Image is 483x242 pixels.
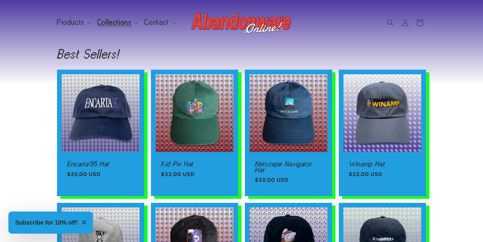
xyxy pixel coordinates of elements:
a: Winamp Hat [349,161,416,167]
summary: Search [383,15,398,30]
a: Encarta'95 Hat [67,161,134,167]
h2: Best Sellers! [57,49,426,59]
a: Netscape Navigator Hat [255,161,322,173]
img: Abandonware [191,9,292,36]
a: Abandonware [189,7,294,38]
span: Contact [145,19,169,25]
summary: Collections [94,15,141,29]
span: Collections [98,19,132,25]
summary: Contact [141,15,178,29]
a: Kid Pix Hat [161,161,228,167]
span: Products [57,19,85,25]
summary: Products [53,15,94,29]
